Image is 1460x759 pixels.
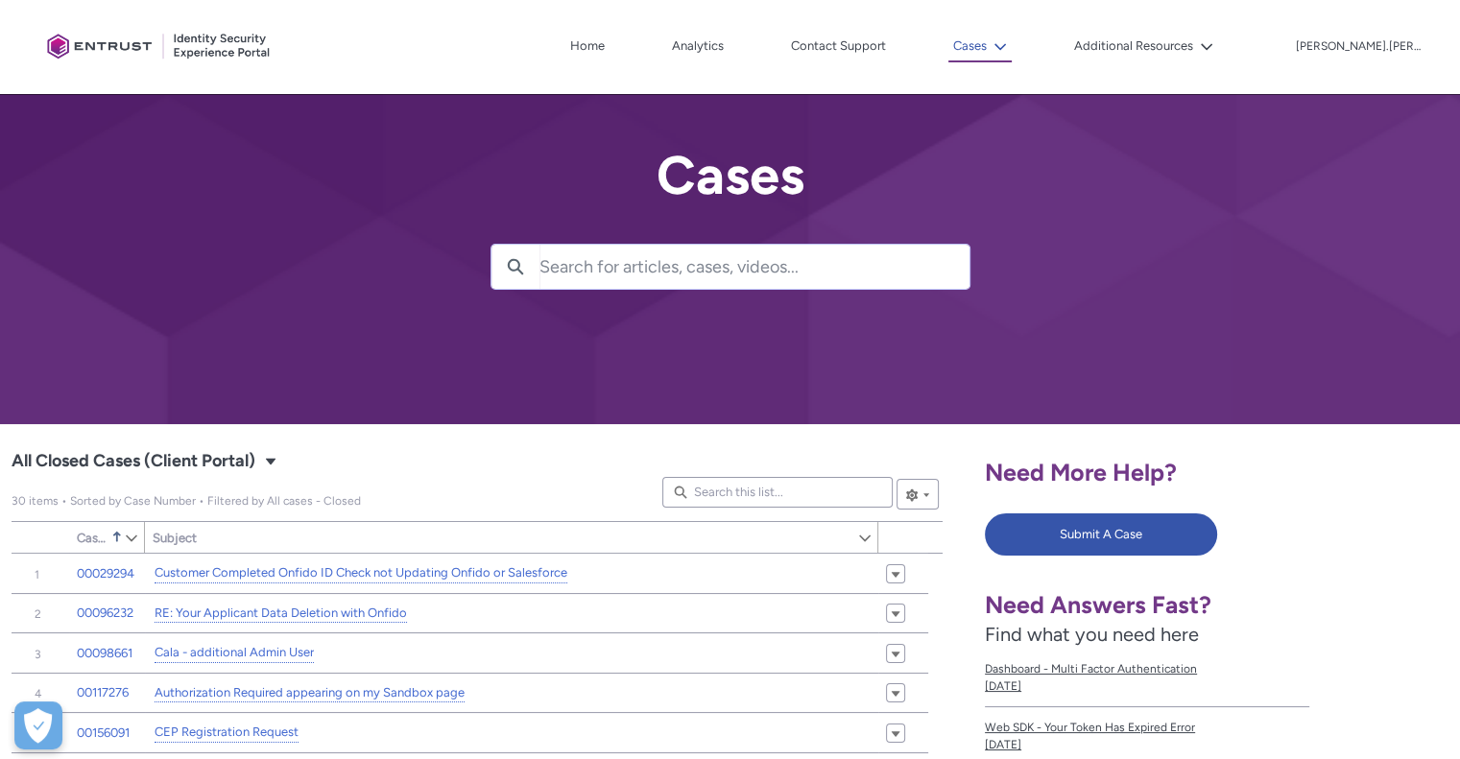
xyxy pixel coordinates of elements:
[145,522,857,553] a: Subject
[155,563,567,583] a: Customer Completed Onfido ID Check not Updating Onfido or Salesforce
[77,683,129,702] a: 00117276
[985,513,1217,556] button: Submit A Case
[985,719,1309,736] span: Web SDK - Your Token Has Expired Error
[667,32,729,60] a: Analytics, opens in new tab
[77,644,132,663] a: 00098661
[948,32,1012,62] button: Cases
[662,477,893,508] input: Search this list...
[985,649,1309,707] a: Dashboard - Multi Factor Authentication[DATE]
[12,446,255,477] span: All Closed Cases (Client Portal)
[155,723,299,743] a: CEP Registration Request
[259,449,282,472] button: Select a List View: Cases
[985,590,1309,620] h1: Need Answers Fast?
[77,604,133,623] a: 00096232
[14,701,62,749] button: Open Preferences
[985,738,1021,751] lightning-formatted-date-time: [DATE]
[565,32,610,60] a: Home
[985,679,1021,693] lightning-formatted-date-time: [DATE]
[985,458,1177,486] span: Need More Help?
[897,479,939,510] button: List View Controls
[1296,40,1421,54] p: [PERSON_NAME].[PERSON_NAME]
[491,245,539,289] button: Search
[1069,32,1218,60] button: Additional Resources
[77,723,130,743] a: 00156091
[985,660,1309,677] span: Dashboard - Multi Factor Authentication
[539,245,969,289] input: Search for articles, cases, videos...
[14,701,62,749] div: Cookie Preferences
[985,623,1199,646] span: Find what you need here
[12,494,361,508] span: All Closed Cases (Client Portal)
[491,146,970,205] h2: Cases
[155,604,407,624] a: RE: Your Applicant Data Deletion with Onfido
[155,643,314,663] a: Cala - additional Admin User
[69,522,124,553] a: Case Number
[155,683,465,703] a: Authorization Required appearing on my Sandbox page
[786,32,891,60] a: Contact Support
[77,564,134,583] a: 00029294
[1295,36,1422,55] button: User Profile jonathan.moore
[77,531,108,545] span: Case Number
